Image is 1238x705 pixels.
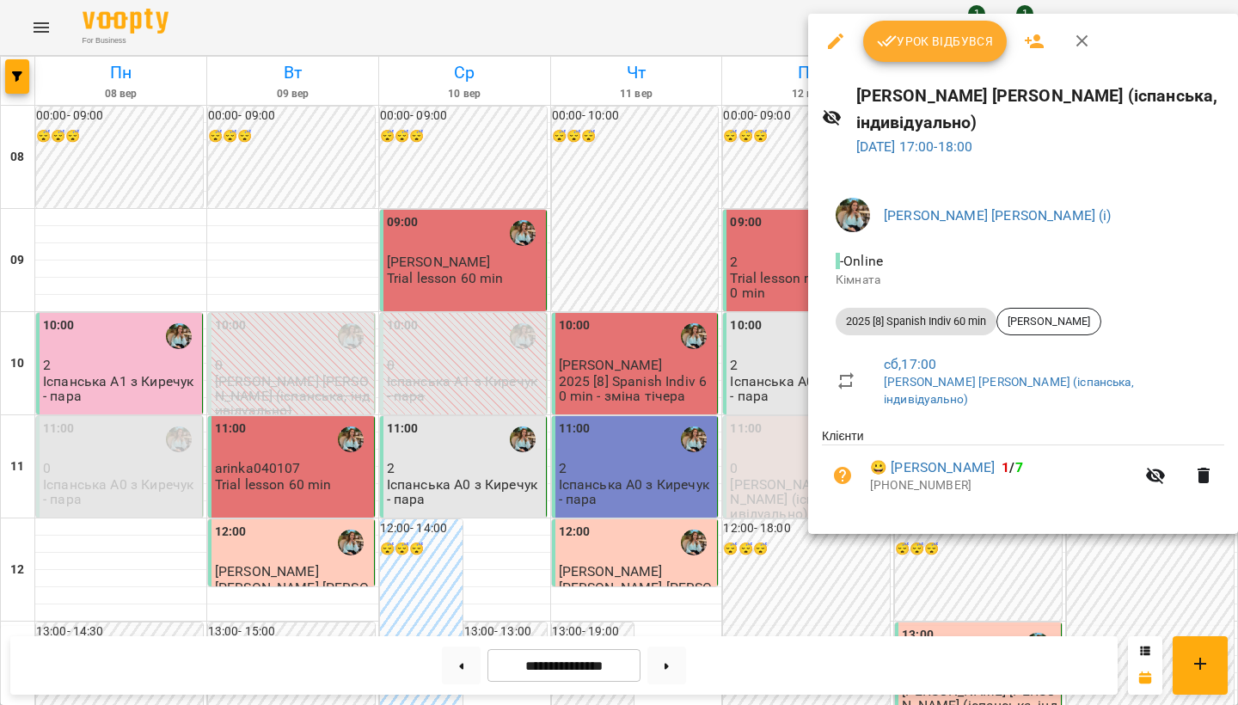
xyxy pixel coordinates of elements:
a: [DATE] 17:00-18:00 [856,138,973,155]
ul: Клієнти [822,427,1224,513]
a: [PERSON_NAME] [PERSON_NAME] (і) [884,207,1112,224]
p: Кімната [836,272,1210,289]
span: - Online [836,253,886,269]
button: Урок відбувся [863,21,1008,62]
a: 😀 [PERSON_NAME] [870,457,995,478]
button: Візит ще не сплачено. Додати оплату? [822,455,863,496]
span: [PERSON_NAME] [997,314,1100,329]
span: 2025 [8] Spanish Indiv 60 min [836,314,996,329]
div: [PERSON_NAME] [996,308,1101,335]
b: / [1002,459,1022,475]
span: 1 [1002,459,1009,475]
img: 856b7ccd7d7b6bcc05e1771fbbe895a7.jfif [836,198,870,232]
a: [PERSON_NAME] [PERSON_NAME] (іспанська, індивідуально) [884,375,1134,406]
p: [PHONE_NUMBER] [870,477,1135,494]
h6: [PERSON_NAME] [PERSON_NAME] (іспанська, індивідуально) [856,83,1224,137]
span: Урок відбувся [877,31,994,52]
a: сб , 17:00 [884,356,936,372]
span: 7 [1015,459,1023,475]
